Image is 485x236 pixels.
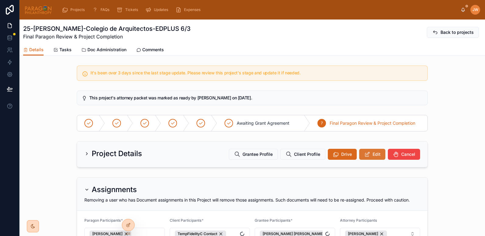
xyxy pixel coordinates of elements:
[84,197,410,202] span: Removing a user who has Document assignments in this Project will remove those assignments. Such ...
[23,44,44,56] a: Details
[23,33,191,40] span: Final Paragon Review & Project Completion
[229,149,278,160] button: Grantee Profile
[89,96,423,100] h5: This project's attorney packet was marked as ready by Suzanne York on 7/8/2025.
[81,44,126,56] a: Doc Administration
[24,5,52,15] img: App logo
[115,4,142,15] a: Tickets
[280,149,325,160] button: Client Profile
[341,151,352,157] span: Drive
[170,218,201,223] span: Client Participants
[57,3,461,16] div: scrollable content
[92,185,137,195] h2: Assignments
[143,4,172,15] a: Updates
[242,151,273,157] span: Grantee Profile
[328,149,357,160] button: Drive
[154,7,168,12] span: Updates
[59,47,72,53] span: Tasks
[70,7,85,12] span: Projects
[294,151,320,157] span: Client Profile
[60,4,89,15] a: Projects
[388,149,420,160] button: Cancel
[101,7,109,12] span: FAQs
[29,47,44,53] span: Details
[441,29,474,35] span: Back to projects
[321,121,323,126] span: 7
[136,44,164,56] a: Comments
[84,218,121,223] span: Paragon Participants
[427,27,479,38] button: Back to projects
[87,47,126,53] span: Doc Administration
[23,24,191,33] h1: 25-[PERSON_NAME]-Colegio de Arquitectos-EDPLUS 6/3
[373,151,381,157] span: Edit
[255,218,290,223] span: Grantee Participants
[90,71,423,75] h5: It's been over 3 days since the last stage update. Please review this project's stage and update ...
[142,47,164,53] span: Comments
[473,7,478,12] span: JW
[90,4,114,15] a: FAQs
[92,149,142,159] h2: Project Details
[53,44,72,56] a: Tasks
[359,149,385,160] button: Edit
[125,7,138,12] span: Tickets
[237,120,289,126] span: Awaiting Grant Agreement
[174,4,205,15] a: Expenses
[401,151,415,157] span: Cancel
[340,218,377,223] span: Attorney Participants
[330,120,415,126] span: Final Paragon Review & Project Completion
[184,7,200,12] span: Expenses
